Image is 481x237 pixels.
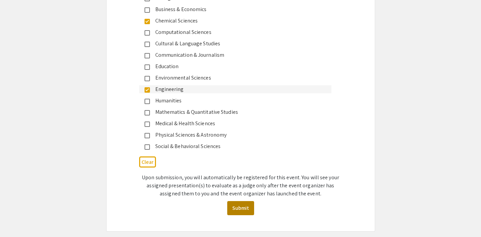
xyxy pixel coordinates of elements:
div: Humanities [150,97,326,105]
button: Clear [139,156,156,168]
div: Education [150,62,326,70]
div: Medical & Health Sciences [150,120,326,128]
div: Cultural & Language Studies [150,40,326,48]
button: Submit [227,201,254,215]
div: Computational Sciences [150,28,326,36]
div: Chemical Sciences [150,17,326,25]
div: Communication & Journalism [150,51,326,59]
div: Mathematics & Quantitative Studies [150,108,326,116]
div: Environmental Sciences [150,74,326,82]
div: Physical Sciences & Astronomy [150,131,326,139]
div: Business & Economics [150,5,326,13]
p: Upon submission, you will automatically be registered for this event. You will see your assigned ... [139,174,342,198]
div: Engineering [150,85,326,93]
div: Social & Behavioral Sciences [150,142,326,150]
iframe: Chat [5,207,29,232]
